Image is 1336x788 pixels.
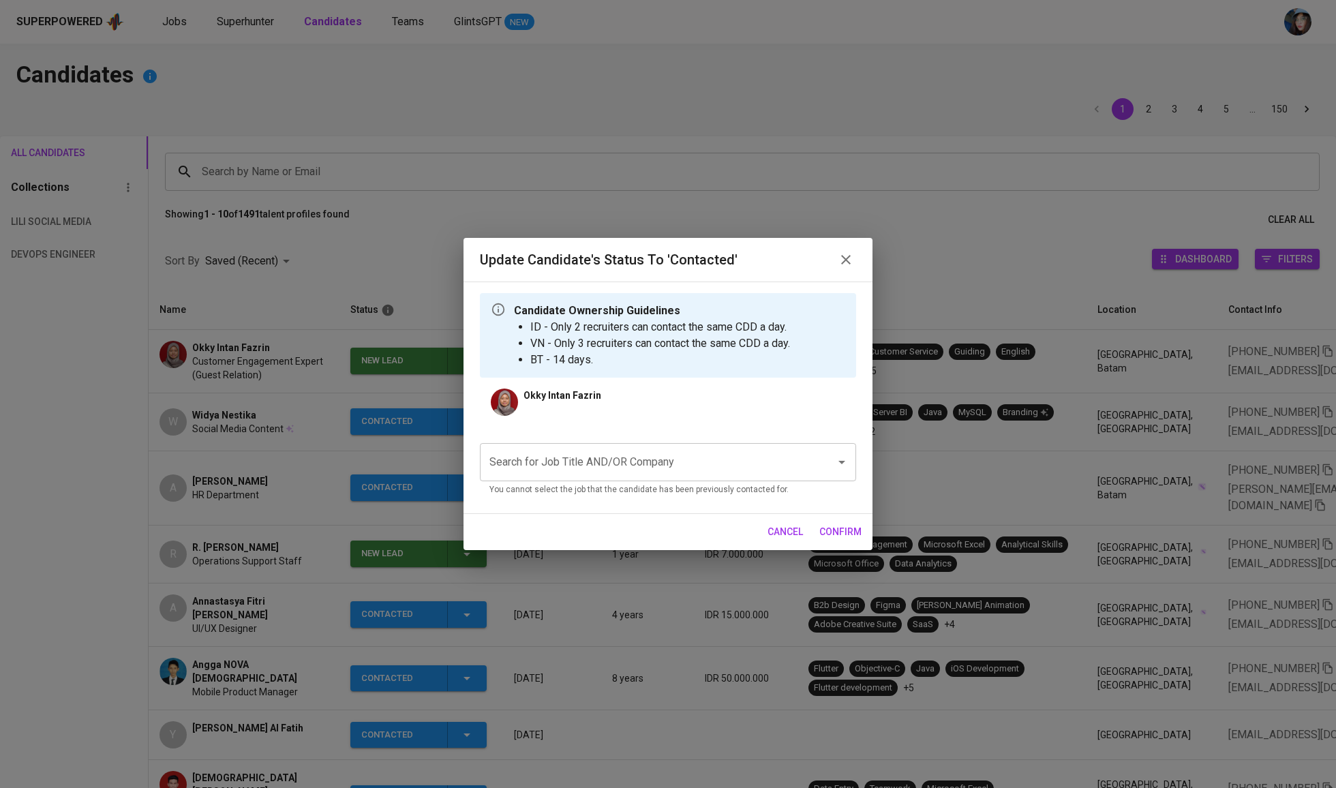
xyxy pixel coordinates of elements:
p: You cannot select the job that the candidate has been previously contacted for. [489,483,847,497]
button: confirm [814,519,867,545]
span: cancel [768,524,803,541]
button: cancel [762,519,808,545]
li: VN - Only 3 recruiters can contact the same CDD a day. [530,335,790,352]
p: Candidate Ownership Guidelines [514,303,790,319]
button: Open [832,453,851,472]
img: 452b6259e7725e605065c9718176ea8e.jpg [491,389,518,416]
p: Okky Intan Fazrin [523,389,601,402]
li: ID - Only 2 recruiters can contact the same CDD a day. [530,319,790,335]
li: BT - 14 days. [530,352,790,368]
span: confirm [819,524,862,541]
h6: Update Candidate's Status to 'Contacted' [480,249,738,271]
